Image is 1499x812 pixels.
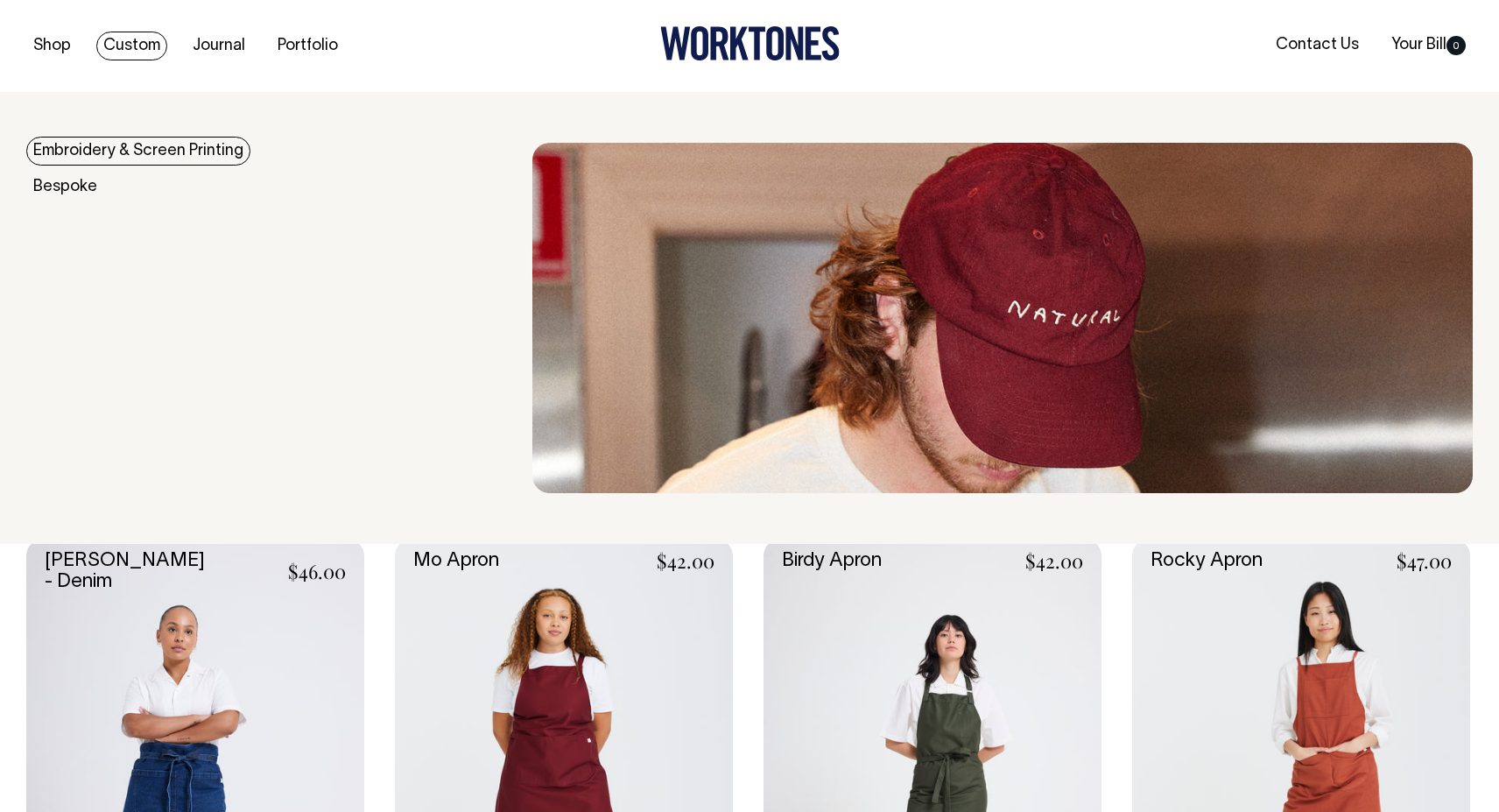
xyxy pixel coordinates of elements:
a: Embroidery & Screen Printing [26,137,250,166]
a: Shop [26,32,78,60]
a: Journal [186,32,252,60]
a: Custom [96,32,167,60]
a: Bespoke [26,173,104,201]
a: Your Bill0 [1384,31,1473,60]
a: Portfolio [271,32,345,60]
span: 0 [1446,36,1466,55]
img: embroidery & Screen Printing [532,143,1473,493]
a: Contact Us [1269,31,1366,60]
